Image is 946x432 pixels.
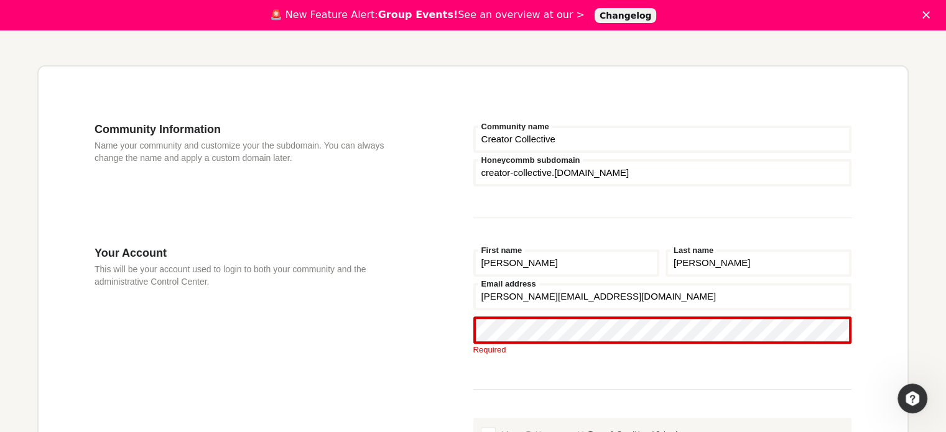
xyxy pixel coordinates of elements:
label: Email address [478,280,539,288]
p: Name your community and customize your the subdomain. You can always change the name and apply a ... [95,139,399,164]
h3: Community Information [95,122,399,136]
iframe: Intercom live chat [897,384,927,413]
label: Community name [478,122,552,131]
b: Group Events! [378,9,458,21]
h3: Your Account [95,246,399,260]
p: This will be your account used to login to both your community and the administrative Control Cen... [95,263,399,288]
label: First name [478,246,526,254]
input: Email address [473,283,852,310]
div: Required [473,346,852,354]
label: Last name [670,246,716,254]
input: First name [473,249,659,277]
input: Last name [665,249,851,277]
div: Close [922,11,935,19]
input: Community name [473,126,852,153]
a: Changelog [595,8,657,23]
div: 🚨 New Feature Alert: See an overview at our > [270,9,585,21]
input: your-subdomain.honeycommb.com [473,159,852,186]
label: Honeycommb subdomain [478,156,583,164]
